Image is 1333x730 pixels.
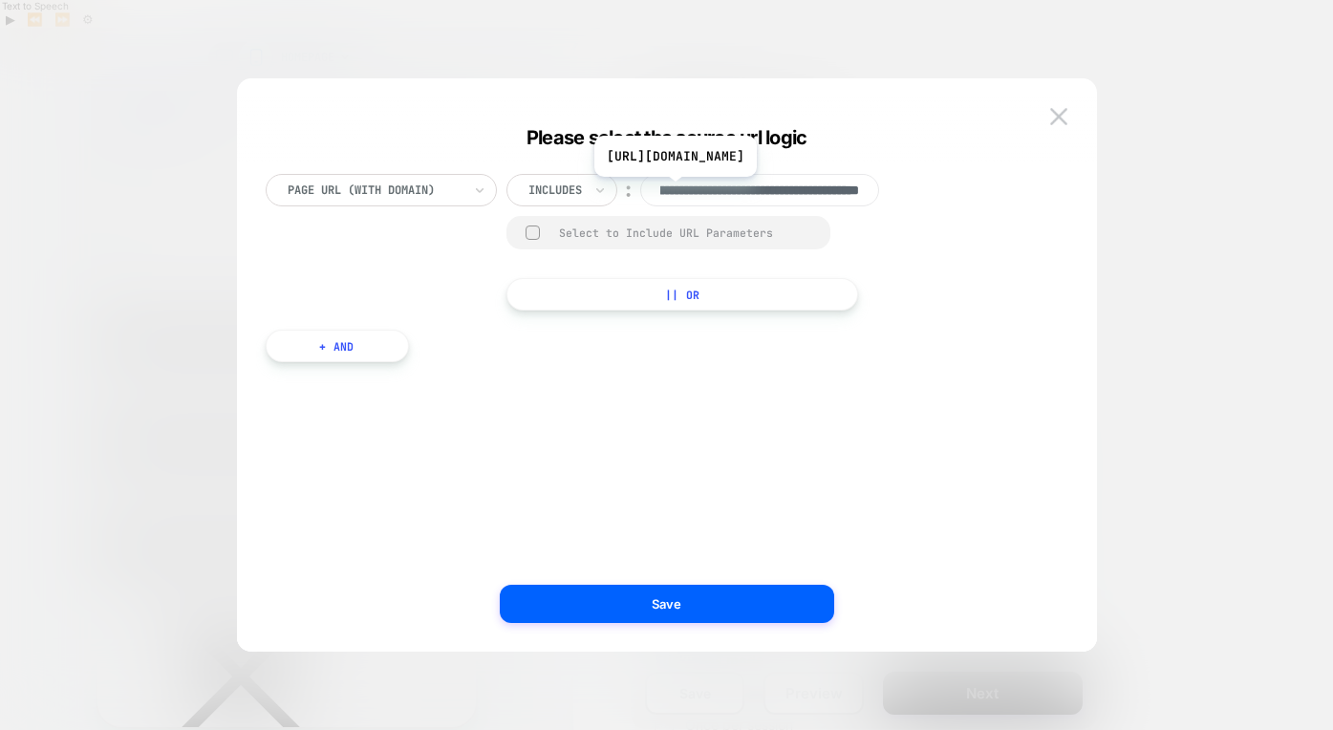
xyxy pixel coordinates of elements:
[1050,108,1067,124] img: close
[500,585,834,623] button: Save
[559,225,811,240] div: Select to Include URL Parameters
[619,178,638,204] div: ︰
[237,126,1097,149] div: Please select the source url logic
[506,278,859,311] button: || Or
